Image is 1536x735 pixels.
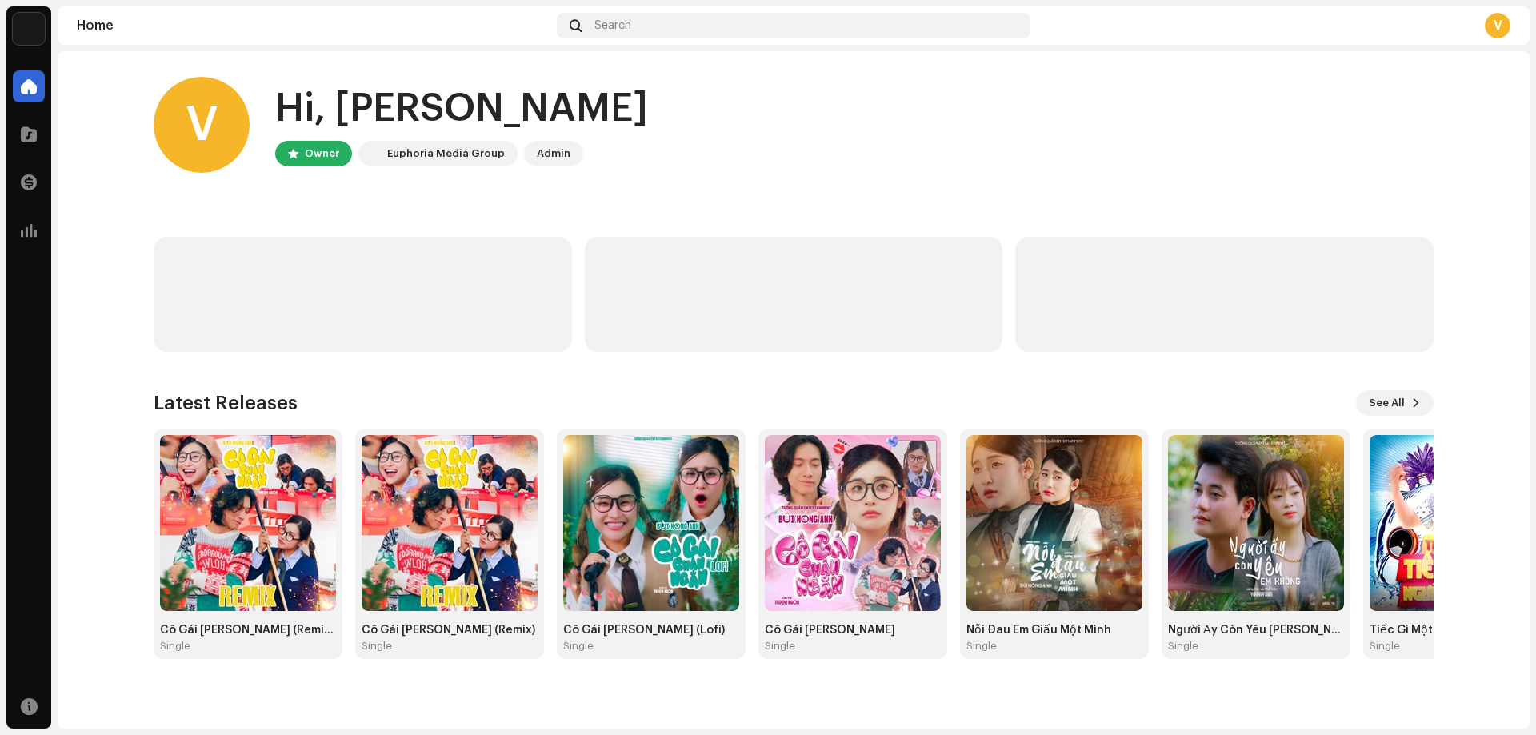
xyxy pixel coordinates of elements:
[154,390,298,416] h3: Latest Releases
[13,13,45,45] img: de0d2825-999c-4937-b35a-9adca56ee094
[362,144,381,163] img: de0d2825-999c-4937-b35a-9adca56ee094
[275,83,648,134] div: Hi, [PERSON_NAME]
[1168,624,1344,637] div: Người Ấy Còn Yêu [PERSON_NAME]?
[362,640,392,653] div: Single
[1485,13,1510,38] div: V
[966,435,1142,611] img: 75d04f5c-7f0b-4fc0-b934-cbfd065361ae
[1370,640,1400,653] div: Single
[387,144,505,163] div: Euphoria Media Group
[563,435,739,611] img: bc63b391-b403-44d6-bc1b-b5d7513ac99d
[563,624,739,637] div: Cô Gái [PERSON_NAME] (Lofi)
[1356,390,1434,416] button: See All
[160,624,336,637] div: Cô Gái [PERSON_NAME] (Remix #1)
[537,144,570,163] div: Admin
[765,624,941,637] div: Cô Gái [PERSON_NAME]
[362,435,538,611] img: f6735e31-b438-43ce-bfa0-4017263e9eca
[1168,640,1198,653] div: Single
[154,77,250,173] div: V
[765,435,941,611] img: ee10eaad-323b-486b-906f-4cd4ec62f5a0
[966,640,997,653] div: Single
[160,640,190,653] div: Single
[305,144,339,163] div: Owner
[765,640,795,653] div: Single
[1369,387,1405,419] span: See All
[1168,435,1344,611] img: 1a63c225-fcb8-4184-b5e5-608fc31e7194
[160,435,336,611] img: f3e55770-2c19-4a18-a33e-f36832d0739e
[77,19,550,32] div: Home
[362,624,538,637] div: Cô Gái [PERSON_NAME] (Remix)
[594,19,631,32] span: Search
[966,624,1142,637] div: Nỗi Đau Em Giấu Một Mình
[563,640,594,653] div: Single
